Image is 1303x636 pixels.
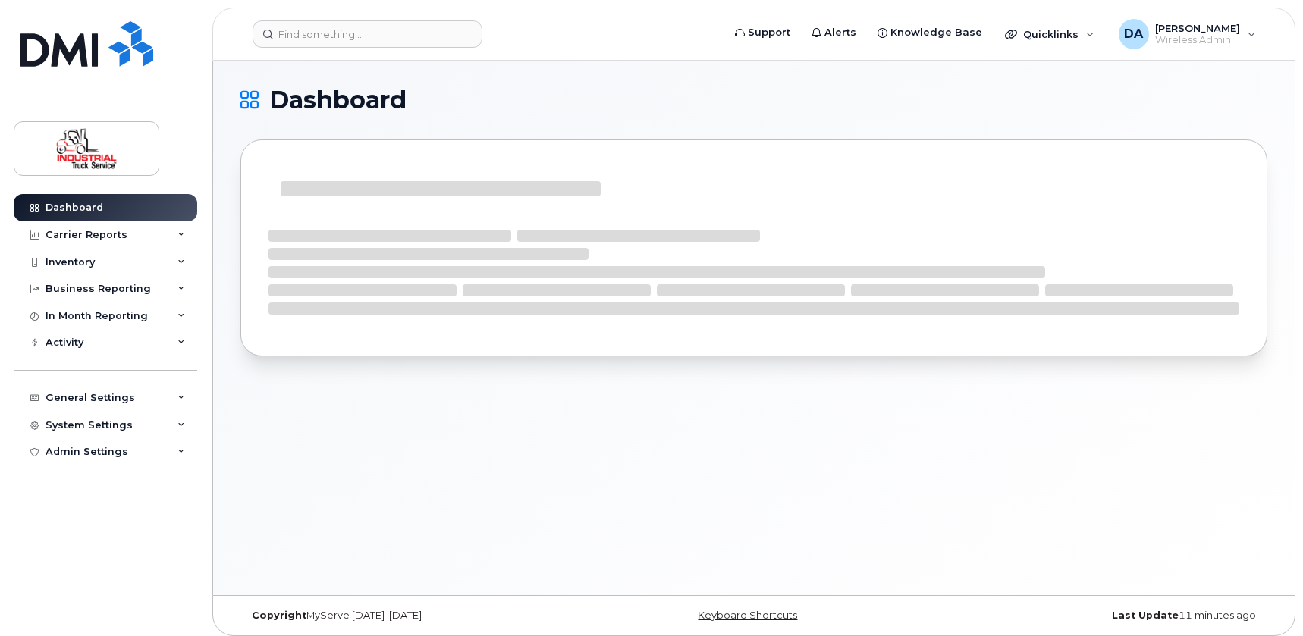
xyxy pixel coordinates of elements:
strong: Last Update [1112,609,1179,621]
div: MyServe [DATE]–[DATE] [240,609,582,622]
strong: Copyright [252,609,306,621]
a: Keyboard Shortcuts [698,609,797,621]
div: 11 minutes ago [925,609,1267,622]
span: Dashboard [269,89,407,111]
